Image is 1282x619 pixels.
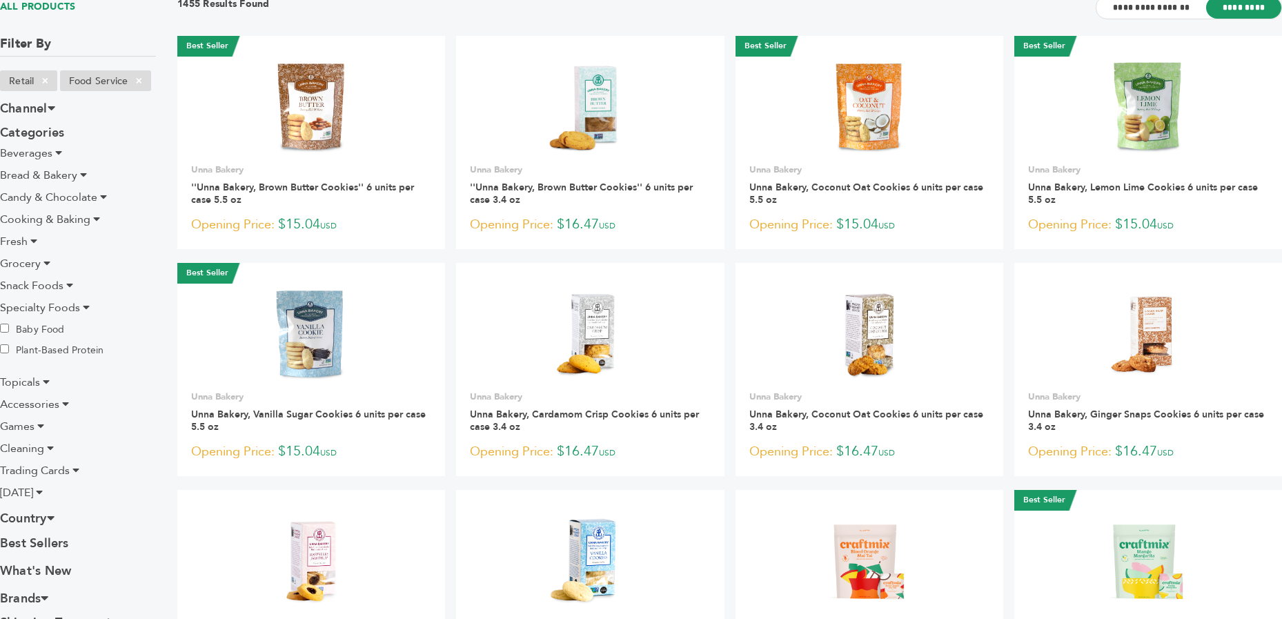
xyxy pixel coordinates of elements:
a: Unna Bakery, Ginger Snaps Cookies 6 units per case 3.4 oz [1028,408,1264,433]
img: ''Unna Bakery, Brown Butter Cookies'' 6 units per case 3.4 oz [540,55,640,155]
a: Unna Bakery, Cardamom Crisp Cookies 6 units per case 3.4 oz [470,408,699,433]
img: Unna Bakery, Ginger Snaps Cookies 6 units per case 3.4 oz [1098,282,1199,382]
span: USD [878,447,895,458]
a: ''Unna Bakery, Brown Butter Cookies'' 6 units per case 5.5 oz [191,181,414,206]
span: Opening Price: [191,215,275,234]
img: Unna Bakery, Coconut Oat Cookies 6 units per case 3.4 oz [819,282,919,382]
p: $16.47 [1028,442,1268,462]
span: Opening Price: [1028,215,1112,234]
p: Unna Bakery [470,164,710,176]
li: Food Service [60,70,151,91]
a: ''Unna Bakery, Brown Butter Cookies'' 6 units per case 3.4 oz [470,181,693,206]
span: Opening Price: [749,442,833,461]
span: × [128,72,150,89]
img: Unna Bakery, Raspberry Jam Drop Cookies 6 units per case 3.4 oz [262,509,362,609]
img: Craftmix Blood Orange Mai Tai 12 Pack 12 units per case 3.0 oz [819,509,919,609]
img: Unna Bakery, Vanilla Sugar Cookies 6 units per case 5.5 oz [262,282,362,382]
img: ''Unna Bakery, Brown Butter Cookies'' 6 units per case 5.5 oz [262,55,362,155]
span: Opening Price: [749,215,833,234]
span: USD [878,220,895,231]
a: Unna Bakery, Vanilla Sugar Cookies 6 units per case 5.5 oz [191,408,426,433]
p: Unna Bakery [1028,391,1268,403]
span: Opening Price: [470,442,553,461]
span: USD [320,220,337,231]
span: USD [599,220,615,231]
img: Craftmix Mango Margarita 12 Pack 12 units per case 3.0 oz [1098,509,1199,609]
img: Unna Bakery, Coconut Oat Cookies 6 units per case 5.5 oz [819,55,919,155]
img: Unna Bakery, Lemon Lime Cookies 6 units per case 5.5 oz [1098,55,1199,155]
p: $15.04 [749,215,989,235]
p: Unna Bakery [470,391,710,403]
a: Unna Bakery, Coconut Oat Cookies 6 units per case 5.5 oz [749,181,983,206]
p: $15.04 [191,215,431,235]
span: USD [1157,220,1174,231]
p: $16.47 [470,215,710,235]
span: × [34,72,57,89]
a: Unna Bakery, Lemon Lime Cookies 6 units per case 5.5 oz [1028,181,1258,206]
span: Opening Price: [191,442,275,461]
p: Unna Bakery [749,391,989,403]
p: $16.47 [470,442,710,462]
img: Unna Bakery, Vanilla Sugar Cookie 6 units per case 3.4 oz [540,509,640,609]
img: Unna Bakery, Cardamom Crisp Cookies 6 units per case 3.4 oz [540,282,640,382]
p: Unna Bakery [191,164,431,176]
p: Unna Bakery [749,164,989,176]
p: $15.04 [191,442,431,462]
span: USD [599,447,615,458]
a: Unna Bakery, Coconut Oat Cookies 6 units per case 3.4 oz [749,408,983,433]
span: USD [1157,447,1174,458]
span: Opening Price: [1028,442,1112,461]
span: USD [320,447,337,458]
span: Opening Price: [470,215,553,234]
p: $15.04 [1028,215,1268,235]
p: $16.47 [749,442,989,462]
p: Unna Bakery [191,391,431,403]
p: Unna Bakery [1028,164,1268,176]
